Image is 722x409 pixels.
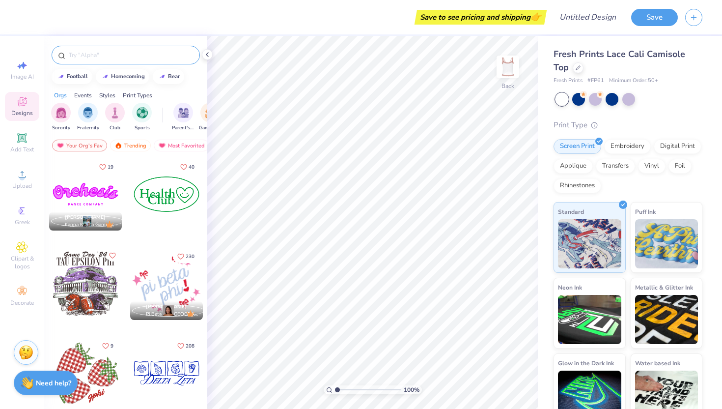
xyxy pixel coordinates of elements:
[52,124,70,132] span: Sorority
[635,358,680,368] span: Water based Ink
[10,299,34,307] span: Decorate
[111,344,113,349] span: 9
[596,159,635,174] div: Transfers
[11,73,34,81] span: Image AI
[173,339,199,352] button: Like
[186,344,194,349] span: 208
[554,77,583,85] span: Fresh Prints
[554,48,685,73] span: Fresh Prints Lace Cali Camisole Top
[609,77,658,85] span: Minimum Order: 50 +
[558,206,584,217] span: Standard
[110,140,151,151] div: Trending
[67,74,88,79] div: football
[56,107,67,118] img: Sorority Image
[107,250,118,262] button: Like
[52,140,107,151] div: Your Org's Fav
[51,103,71,132] div: filter for Sorority
[36,379,71,388] strong: Need help?
[172,103,194,132] div: filter for Parent's Weekend
[501,82,514,90] div: Back
[110,124,120,132] span: Club
[158,142,166,149] img: most_fav.gif
[587,77,604,85] span: # FP61
[168,74,180,79] div: bear
[146,303,187,310] span: [PERSON_NAME]
[668,159,692,174] div: Foil
[205,107,216,118] img: Game Day Image
[554,178,601,193] div: Rhinestones
[135,124,150,132] span: Sports
[57,74,65,80] img: trend_line.gif
[98,339,118,352] button: Like
[153,69,184,84] button: bear
[99,91,115,100] div: Styles
[51,103,71,132] button: filter button
[77,103,99,132] div: filter for Fraternity
[638,159,666,174] div: Vinyl
[15,218,30,226] span: Greek
[110,107,120,118] img: Club Image
[176,160,199,174] button: Like
[199,103,222,132] div: filter for Game Day
[186,254,194,259] span: 230
[65,221,118,229] span: Kappa Kappa Gamma, [GEOGRAPHIC_DATA][US_STATE]
[635,282,693,292] span: Metallic & Glitter Ink
[417,10,544,25] div: Save to see pricing and shipping
[52,69,92,84] button: football
[74,91,92,100] div: Events
[498,57,518,77] img: Back
[101,74,109,80] img: trend_line.gif
[146,311,199,318] span: Pi Beta Phi, [GEOGRAPHIC_DATA][US_STATE]
[554,139,601,154] div: Screen Print
[56,142,64,149] img: most_fav.gif
[558,358,614,368] span: Glow in the Dark Ink
[65,214,106,221] span: [PERSON_NAME]
[631,9,678,26] button: Save
[604,139,651,154] div: Embroidery
[178,107,189,118] img: Parent's Weekend Image
[10,146,34,153] span: Add Text
[199,124,222,132] span: Game Day
[172,103,194,132] button: filter button
[558,295,621,344] img: Neon Ink
[154,140,209,151] div: Most Favorited
[173,250,199,263] button: Like
[635,219,698,268] img: Puff Ink
[123,91,152,100] div: Print Types
[554,159,593,174] div: Applique
[83,107,93,118] img: Fraternity Image
[654,139,701,154] div: Digital Print
[132,103,152,132] div: filter for Sports
[96,69,149,84] button: homecoming
[189,165,194,170] span: 40
[105,103,125,132] button: filter button
[68,50,194,60] input: Try "Alpha"
[132,103,152,132] button: filter button
[11,109,33,117] span: Designs
[111,74,145,79] div: homecoming
[552,7,624,27] input: Untitled Design
[12,182,32,190] span: Upload
[158,74,166,80] img: trend_line.gif
[5,255,39,270] span: Clipart & logos
[404,385,419,394] span: 100 %
[108,165,113,170] span: 19
[77,103,99,132] button: filter button
[558,219,621,268] img: Standard
[635,295,698,344] img: Metallic & Glitter Ink
[95,160,118,174] button: Like
[172,124,194,132] span: Parent's Weekend
[635,206,656,217] span: Puff Ink
[54,91,67,100] div: Orgs
[554,119,702,131] div: Print Type
[137,107,148,118] img: Sports Image
[199,103,222,132] button: filter button
[105,103,125,132] div: filter for Club
[530,11,541,23] span: 👉
[77,124,99,132] span: Fraternity
[558,282,582,292] span: Neon Ink
[114,142,122,149] img: trending.gif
